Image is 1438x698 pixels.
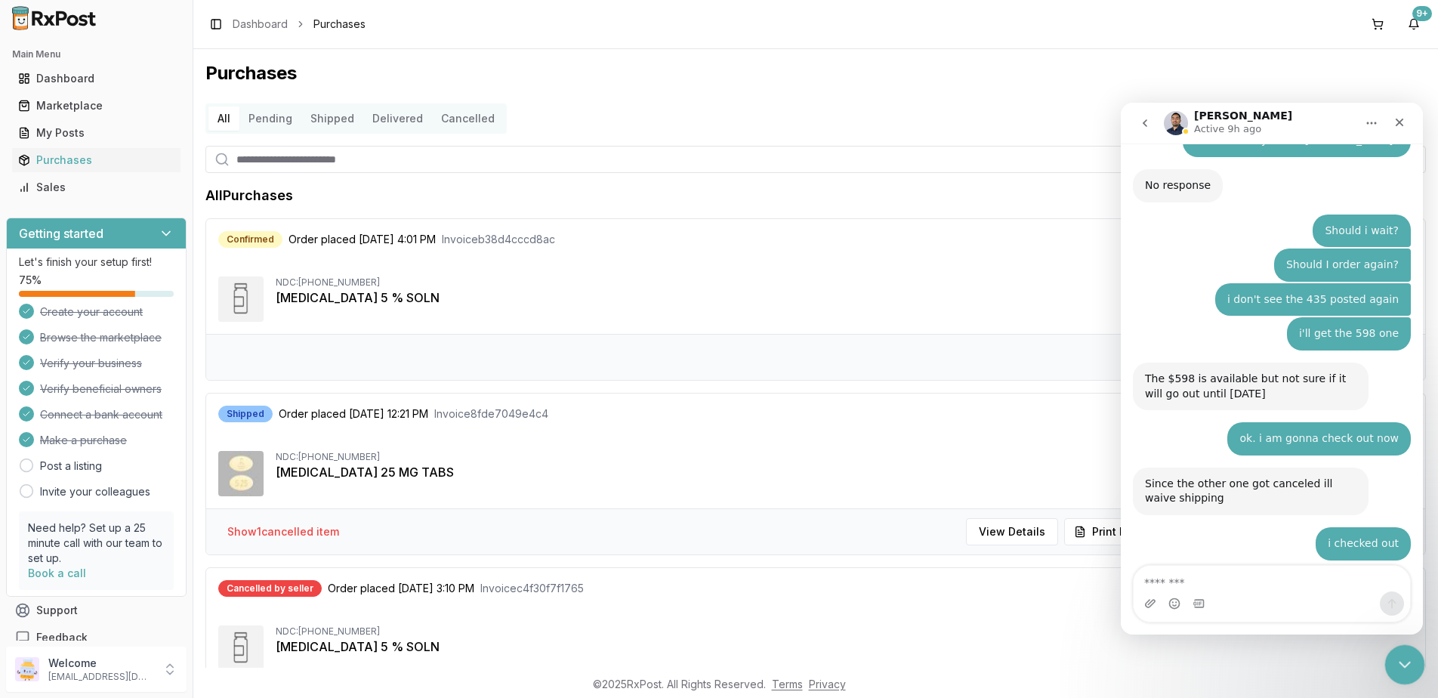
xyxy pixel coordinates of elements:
[1412,6,1432,21] div: 9+
[432,107,504,131] a: Cancelled
[208,107,239,131] button: All
[6,597,187,624] button: Support
[15,657,39,681] img: User avatar
[6,66,187,91] button: Dashboard
[19,255,174,270] p: Let's finish your setup first!
[772,678,803,690] a: Terms
[328,581,474,596] span: Order placed [DATE] 3:10 PM
[18,71,174,86] div: Dashboard
[276,289,1413,307] div: [MEDICAL_DATA] 5 % SOLN
[233,17,288,32] a: Dashboard
[48,671,153,683] p: [EMAIL_ADDRESS][DOMAIN_NAME]
[6,624,187,651] button: Feedback
[434,406,548,422] span: Invoice 8fde7049e4c4
[40,484,150,499] a: Invite your colleagues
[301,107,363,131] button: Shipped
[966,518,1058,545] button: View Details
[18,153,174,168] div: Purchases
[363,107,432,131] button: Delivered
[12,174,181,201] a: Sales
[218,231,282,248] div: Confirmed
[279,406,428,422] span: Order placed [DATE] 12:21 PM
[1121,103,1423,635] iframe: Intercom live chat
[40,407,162,422] span: Connect a bank account
[40,330,162,345] span: Browse the marketplace
[18,98,174,113] div: Marketplace
[6,175,187,199] button: Sales
[215,518,351,545] button: Show1cancelled item
[276,463,1413,481] div: [MEDICAL_DATA] 25 MG TABS
[218,625,264,671] img: Xiidra 5 % SOLN
[218,451,264,496] img: Jardiance 25 MG TABS
[205,61,1426,85] h1: Purchases
[233,17,366,32] nav: breadcrumb
[18,180,174,195] div: Sales
[12,65,181,92] a: Dashboard
[12,48,181,60] h2: Main Menu
[19,273,42,288] span: 75 %
[6,94,187,118] button: Marketplace
[239,107,301,131] a: Pending
[218,580,322,597] div: Cancelled by seller
[1064,518,1168,545] button: Print Invoice
[289,232,436,247] span: Order placed [DATE] 4:01 PM
[36,630,88,645] span: Feedback
[442,232,555,247] span: Invoice b38d4cccd8ac
[12,119,181,147] a: My Posts
[19,224,103,242] h3: Getting started
[28,520,165,566] p: Need help? Set up a 25 minute call with our team to set up.
[12,92,181,119] a: Marketplace
[40,381,162,397] span: Verify beneficial owners
[18,125,174,141] div: My Posts
[205,185,293,206] h1: All Purchases
[218,406,273,422] div: Shipped
[12,147,181,174] a: Purchases
[1402,12,1426,36] button: 9+
[40,304,143,320] span: Create your account
[276,276,1413,289] div: NDC: [PHONE_NUMBER]
[40,433,127,448] span: Make a purchase
[6,121,187,145] button: My Posts
[809,678,846,690] a: Privacy
[480,581,584,596] span: Invoice c4f30f7f1765
[313,17,366,32] span: Purchases
[218,276,264,322] img: Xiidra 5 % SOLN
[40,356,142,371] span: Verify your business
[276,625,1413,638] div: NDC: [PHONE_NUMBER]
